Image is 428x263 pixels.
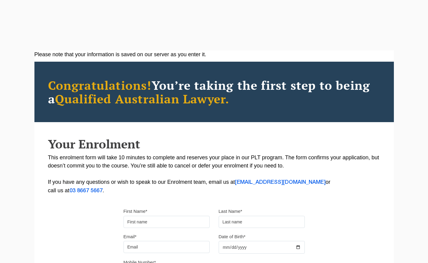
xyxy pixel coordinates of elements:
label: Last Name* [219,208,242,214]
span: Qualified Australian Lawyer. [55,91,230,107]
a: [EMAIL_ADDRESS][DOMAIN_NAME] [235,180,326,185]
span: Congratulations! [48,77,152,93]
input: Email [124,241,210,253]
p: This enrolment form will take 10 minutes to complete and reserves your place in our PLT program. ... [48,154,380,195]
input: Last name [219,216,305,228]
a: 03 8667 5667 [69,188,103,193]
h2: Your Enrolment [48,137,380,151]
input: First name [124,216,210,228]
label: Email* [124,234,137,240]
label: First Name* [124,208,147,214]
label: Date of Birth* [219,234,246,240]
h2: You’re taking the first step to being a [48,78,380,106]
div: Please note that your information is saved on our server as you enter it. [34,50,394,59]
